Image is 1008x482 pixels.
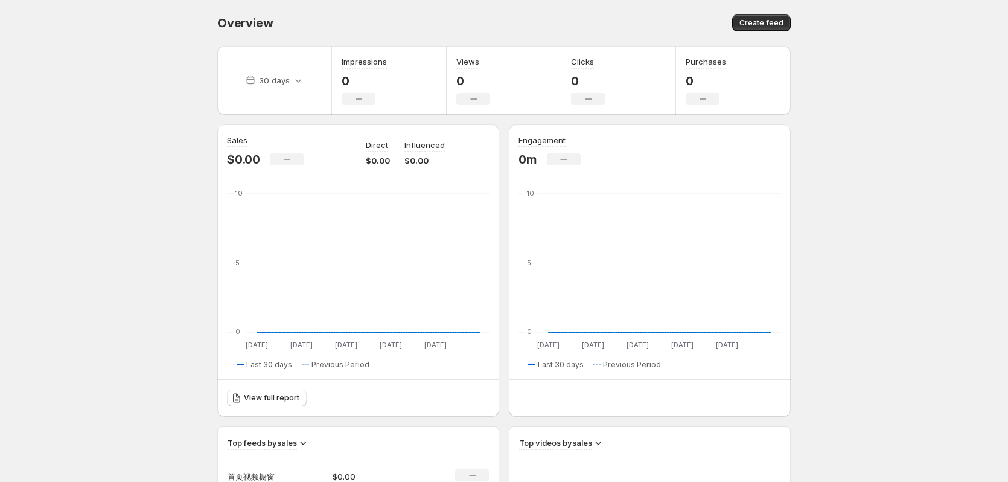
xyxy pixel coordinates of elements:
span: Previous Period [603,360,661,370]
text: [DATE] [716,341,738,349]
p: 0 [456,74,490,88]
h3: Top videos by sales [519,437,592,449]
text: [DATE] [582,341,604,349]
text: [DATE] [424,341,447,349]
h3: Impressions [342,56,387,68]
text: 0 [235,327,240,336]
p: 30 days [259,74,290,86]
span: View full report [244,393,299,403]
p: 0 [342,74,387,88]
span: Overview [217,16,273,30]
text: [DATE] [290,341,313,349]
p: Influenced [404,139,445,151]
p: Direct [366,139,388,151]
p: $0.00 [366,155,390,167]
button: Create feed [732,14,791,31]
text: [DATE] [335,341,357,349]
text: 5 [235,259,240,267]
span: Last 30 days [246,360,292,370]
span: Last 30 days [538,360,584,370]
h3: Clicks [571,56,594,68]
text: [DATE] [380,341,402,349]
text: 10 [235,189,243,198]
p: 0m [518,152,537,167]
text: [DATE] [627,341,649,349]
p: $0.00 [404,155,445,167]
h3: Top feeds by sales [228,437,297,449]
text: 0 [527,327,532,336]
text: [DATE] [246,341,268,349]
h3: Engagement [518,134,566,146]
span: Previous Period [311,360,369,370]
h3: Purchases [686,56,726,68]
text: [DATE] [537,341,560,349]
p: 0 [686,74,726,88]
text: 5 [527,259,531,267]
p: 0 [571,74,605,88]
a: View full report [227,390,307,406]
h3: Sales [227,134,247,146]
span: Create feed [739,18,783,28]
text: [DATE] [671,341,694,349]
h3: Views [456,56,479,68]
text: 10 [527,189,534,198]
p: $0.00 [227,152,260,167]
